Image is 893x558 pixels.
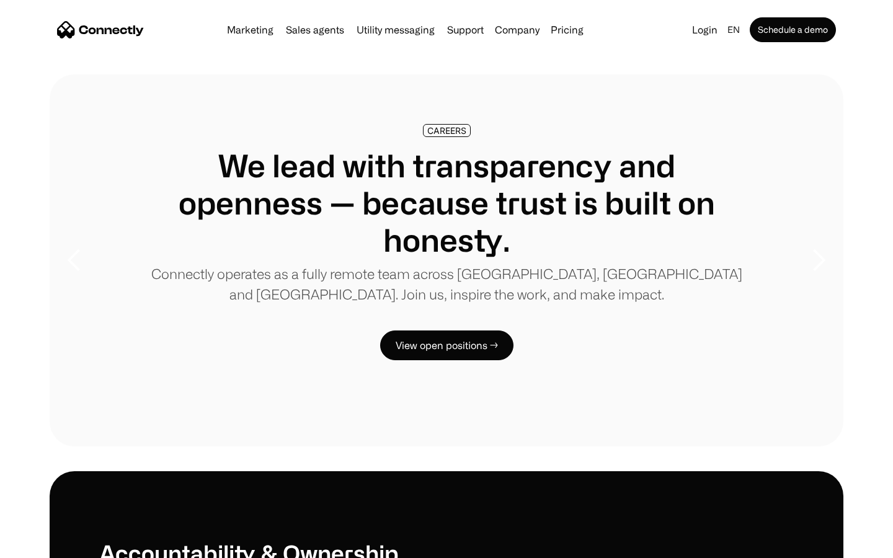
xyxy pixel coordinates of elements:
a: Schedule a demo [750,17,836,42]
a: Sales agents [281,25,349,35]
a: Support [442,25,489,35]
ul: Language list [25,536,74,554]
a: View open positions → [380,330,513,360]
div: en [727,21,740,38]
a: Login [687,21,722,38]
a: Marketing [222,25,278,35]
a: Pricing [546,25,589,35]
h1: We lead with transparency and openness — because trust is built on honesty. [149,147,744,259]
div: Company [495,21,540,38]
div: CAREERS [427,126,466,135]
aside: Language selected: English [12,535,74,554]
p: Connectly operates as a fully remote team across [GEOGRAPHIC_DATA], [GEOGRAPHIC_DATA] and [GEOGRA... [149,263,744,304]
a: Utility messaging [352,25,440,35]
